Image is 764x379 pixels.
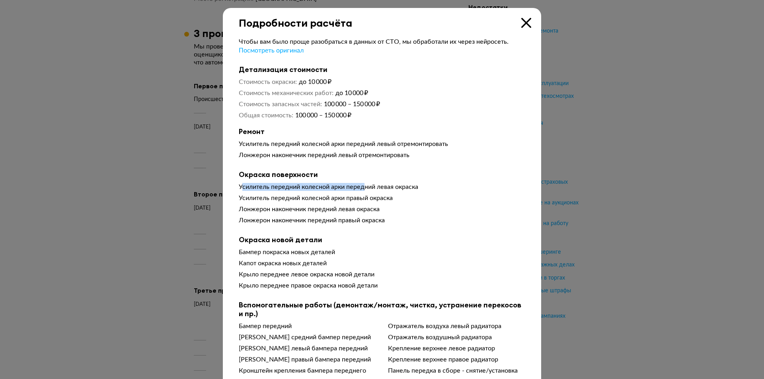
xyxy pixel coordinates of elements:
div: Крыло переднее правое окраска новой детали [239,282,525,290]
div: Кронштейн крепления бампера переднего [239,367,376,375]
div: Крепление верхнее левое радиатор [388,344,525,352]
div: Крыло переднее левое окраска новой детали [239,270,525,278]
b: Детализация стоимости [239,65,525,74]
span: Чтобы вам было проще разобраться в данных от СТО, мы обработали их через нейросеть. [239,39,509,45]
div: Капот окраска новых деталей [239,259,525,267]
span: 100 000 – 150 000 ₽ [324,101,380,107]
dt: Общая стоимость [239,111,293,119]
dt: Стоимость запасных частей [239,100,322,108]
div: Лонжерон наконечник передний правый окраска [239,216,525,224]
div: Усилитель передний колесной арки передний левая окраска [239,183,525,191]
span: 100 000 – 150 000 ₽ [295,112,351,119]
b: Окраска поверхности [239,170,525,179]
div: Панель передка в сборе - снятие/установка [388,367,525,375]
div: Крепление верхнее правое радиатор [388,356,525,363]
span: Посмотреть оригинал [239,47,304,54]
div: Лонжерон наконечник передний левый отремонтировать [239,151,525,159]
div: [PERSON_NAME] средний бампер передний [239,333,376,341]
b: Окраска новой детали [239,235,525,244]
div: Отражатель воздушный радиатора [388,333,525,341]
dt: Стоимость механических работ [239,89,333,97]
b: Вспомогательные работы (демонтаж/монтаж, чистка, устранение перекосов и пр.) [239,301,525,318]
span: до 10 000 ₽ [299,79,331,85]
div: Усилитель передний колесной арки правый окраска [239,194,525,202]
div: Бампер передний [239,322,376,330]
div: [PERSON_NAME] правый бампера передний [239,356,376,363]
div: Отражатель воздуха левый радиатора [388,322,525,330]
dt: Стоимость окраски [239,78,297,86]
b: Ремонт [239,127,525,136]
div: Усилитель передний колесной арки передний левый отремонтировать [239,140,525,148]
div: Бампер покраска новых деталей [239,248,525,256]
div: [PERSON_NAME] левый бампера передний [239,344,376,352]
div: Лонжерон наконечник передний левая окраска [239,205,525,213]
span: до 10 000 ₽ [335,90,368,96]
div: Подробности расчёта [223,8,541,29]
